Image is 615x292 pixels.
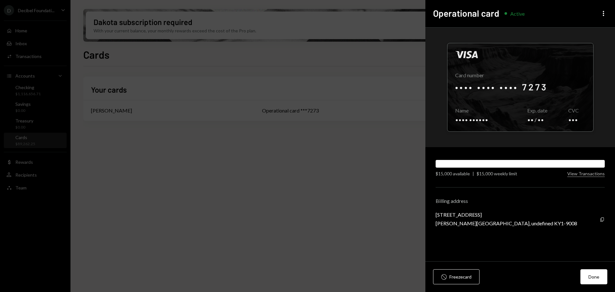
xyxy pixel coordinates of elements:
div: $15,000 available [436,170,470,177]
div: [PERSON_NAME][GEOGRAPHIC_DATA], undefined KY1-9008 [436,220,577,226]
button: View Transactions [567,171,605,177]
button: Freezecard [433,269,480,284]
div: Freeze card [449,273,471,280]
div: [STREET_ADDRESS] [436,212,577,218]
div: Billing address [436,198,605,204]
h2: Operational card [433,7,499,20]
div: | [472,170,474,177]
button: Done [580,269,607,284]
div: Active [510,11,525,17]
div: Click to reveal [447,43,594,132]
div: $15,000 weekly limit [477,170,517,177]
